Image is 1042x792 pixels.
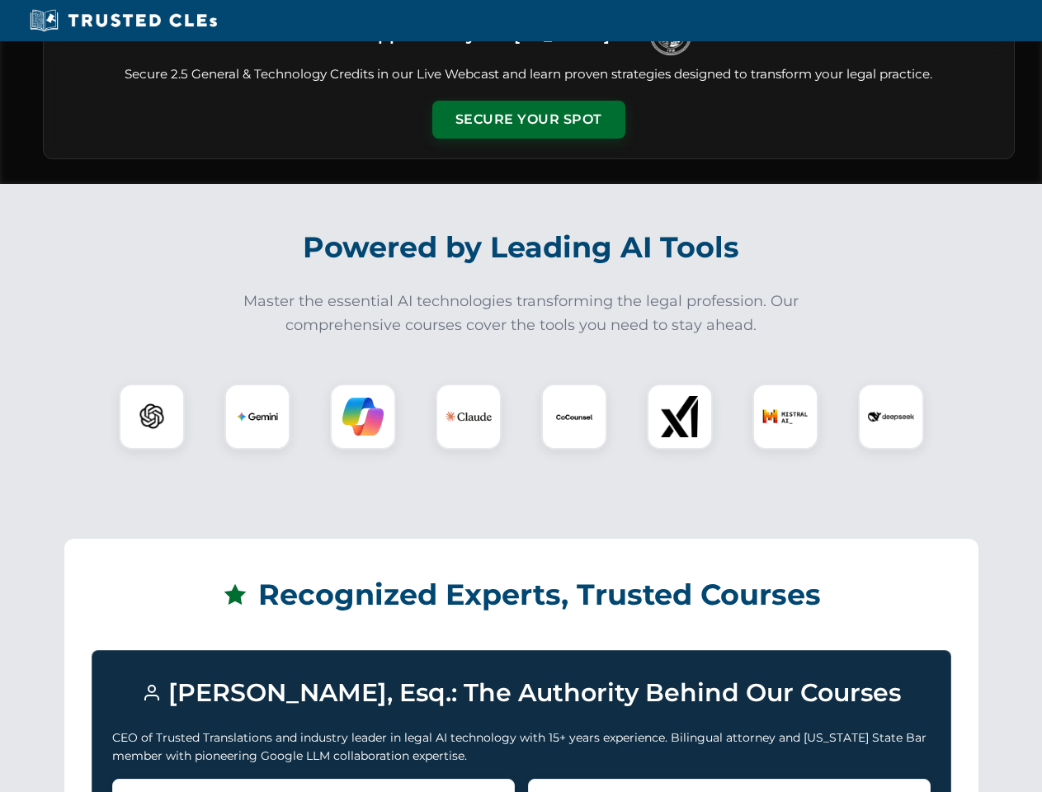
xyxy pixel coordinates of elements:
[446,394,492,440] img: Claude Logo
[119,384,185,450] div: ChatGPT
[237,396,278,437] img: Gemini Logo
[436,384,502,450] div: Claude
[342,396,384,437] img: Copilot Logo
[432,101,625,139] button: Secure Your Spot
[647,384,713,450] div: xAI
[224,384,290,450] div: Gemini
[112,728,931,766] p: CEO of Trusted Translations and industry leader in legal AI technology with 15+ years experience....
[868,394,914,440] img: DeepSeek Logo
[330,384,396,450] div: Copilot
[752,384,818,450] div: Mistral AI
[762,394,809,440] img: Mistral AI Logo
[554,396,595,437] img: CoCounsel Logo
[541,384,607,450] div: CoCounsel
[128,393,176,441] img: ChatGPT Logo
[233,290,810,337] p: Master the essential AI technologies transforming the legal profession. Our comprehensive courses...
[858,384,924,450] div: DeepSeek
[659,396,700,437] img: xAI Logo
[112,671,931,715] h3: [PERSON_NAME], Esq.: The Authority Behind Our Courses
[64,65,994,84] p: Secure 2.5 General & Technology Credits in our Live Webcast and learn proven strategies designed ...
[92,566,951,624] h2: Recognized Experts, Trusted Courses
[64,219,978,276] h2: Powered by Leading AI Tools
[25,8,222,33] img: Trusted CLEs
